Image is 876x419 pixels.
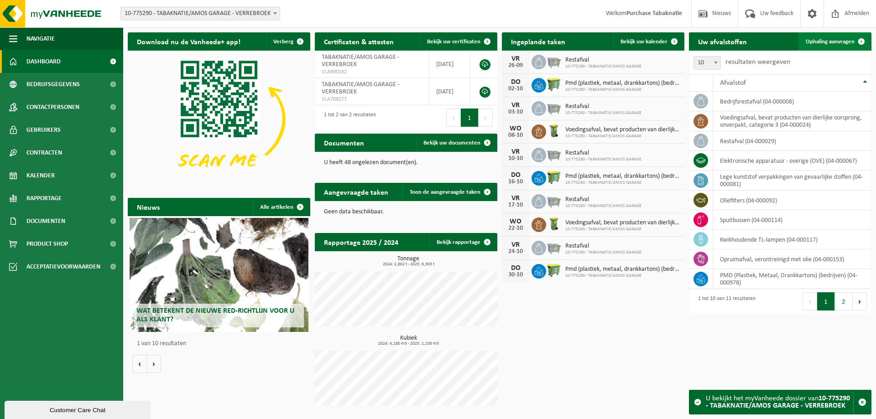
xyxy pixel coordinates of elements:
button: Vorige [132,355,147,373]
span: 10-775290 - TABAKNATIE/AMOS GARAGE [565,87,680,93]
img: WB-2500-GAL-GY-01 [546,53,562,69]
a: Bekijk rapportage [429,233,496,251]
span: Voedingsafval, bevat producten van dierlijke oorsprong, onverpakt, categorie 3 [565,126,680,134]
td: lege kunststof verpakkingen van gevaarlijke stoffen (04-000081) [713,171,871,191]
span: Restafval [565,57,641,64]
button: Previous [446,109,461,127]
div: 16-10 [506,179,525,185]
iframe: chat widget [5,399,152,419]
h2: Certificaten & attesten [315,32,403,50]
span: Afvalstof [720,79,746,87]
div: 30-10 [506,272,525,278]
span: Contracten [26,141,62,164]
a: Ophaling aanvragen [798,32,871,51]
span: Wat betekent de nieuwe RED-richtlijn voor u als klant? [136,307,294,323]
td: PMD (Plastiek, Metaal, Drankkartons) (bedrijven) (04-000978) [713,269,871,289]
div: 02-10 [506,86,525,92]
span: 10-775290 - TABAKNATIE/AMOS GARAGE [565,64,641,69]
span: Product Shop [26,233,68,255]
h2: Uw afvalstoffen [689,32,756,50]
h2: Documenten [315,134,373,151]
span: Verberg [273,39,293,45]
img: WB-2500-GAL-GY-01 [546,193,562,208]
span: Dashboard [26,50,61,73]
span: Documenten [26,210,65,233]
span: Contactpersonen [26,96,79,119]
p: U heeft 48 ongelezen document(en). [324,160,488,166]
td: voedingsafval, bevat producten van dierlijke oorsprong, onverpakt, categorie 3 (04-000024) [713,111,871,131]
img: Download de VHEPlus App [128,51,310,187]
button: Next [479,109,493,127]
button: 2 [835,292,853,310]
td: kwikhoudende TL-lampen (04-000117) [713,230,871,249]
span: Pmd (plastiek, metaal, drankkartons) (bedrijven) [565,80,680,87]
div: VR [506,195,525,202]
span: Restafval [565,196,641,203]
div: WO [506,218,525,225]
span: Bekijk uw certificaten [427,39,480,45]
img: WB-0140-HPE-GN-50 [546,216,562,232]
span: Kalender [26,164,55,187]
span: Bedrijfsgegevens [26,73,80,96]
button: Verberg [266,32,309,51]
span: 2024: 4,180 m3 - 2025: 2,100 m3 [319,341,497,346]
span: 10-775290 - TABAKNATIE/AMOS GARAGE [565,273,680,279]
div: 22-10 [506,225,525,232]
span: Restafval [565,150,641,157]
button: Previous [803,292,817,310]
div: 17-10 [506,202,525,208]
td: [DATE] [429,78,470,105]
a: Toon de aangevraagde taken [402,183,496,201]
span: TABAKNATIE/AMOS GARAGE - VERREBROEK [322,81,399,95]
td: restafval (04-000029) [713,131,871,151]
label: resultaten weergeven [725,58,790,66]
div: 24-10 [506,248,525,255]
span: Acceptatievoorwaarden [26,255,100,278]
span: 10-775290 - TABAKNATIE/AMOS GARAGE - VERREBROEK [120,7,280,21]
span: TABAKNATIE/AMOS GARAGE - VERREBROEK [322,54,399,68]
div: VR [506,55,525,62]
span: 10-775290 - TABAKNATIE/AMOS GARAGE [565,134,680,139]
p: Geen data beschikbaar. [324,209,488,215]
div: 26-09 [506,62,525,69]
img: WB-2500-GAL-GY-01 [546,100,562,115]
span: Bekijk uw kalender [620,39,667,45]
span: Voedingsafval, bevat producten van dierlijke oorsprong, onverpakt, categorie 3 [565,219,680,227]
span: 10 [694,57,720,69]
button: Volgende [147,355,161,373]
span: VLA900192 [322,68,422,76]
td: elektronische apparatuur - overige (OVE) (04-000067) [713,151,871,171]
span: VLA709277 [322,96,422,103]
p: 1 van 10 resultaten [137,341,306,347]
button: 1 [461,109,479,127]
a: Bekijk uw certificaten [420,32,496,51]
span: 10-775290 - TABAKNATIE/AMOS GARAGE [565,157,641,162]
h2: Nieuws [128,198,169,216]
span: Gebruikers [26,119,61,141]
strong: Purchase Tabaknatie [626,10,682,17]
button: 1 [817,292,835,310]
span: 10-775290 - TABAKNATIE/AMOS GARAGE [565,227,680,232]
td: oliefilters (04-000092) [713,191,871,210]
span: Toon de aangevraagde taken [410,189,480,195]
img: WB-0660-HPE-GN-50 [546,170,562,185]
a: Bekijk uw kalender [613,32,683,51]
div: 08-10 [506,132,525,139]
span: 10-775290 - TABAKNATIE/AMOS GARAGE [565,250,641,255]
div: DO [506,264,525,272]
span: Restafval [565,243,641,250]
h2: Download nu de Vanheede+ app! [128,32,250,50]
img: WB-2500-GAL-GY-01 [546,239,562,255]
div: VR [506,102,525,109]
img: WB-2500-GAL-GY-01 [546,146,562,162]
span: 10-775290 - TABAKNATIE/AMOS GARAGE [565,203,641,209]
a: Alle artikelen [253,198,309,216]
strong: 10-775290 - TABAKNATIE/AMOS GARAGE - VERREBROEK [706,395,850,409]
td: [DATE] [429,51,470,78]
span: Bekijk uw documenten [423,140,480,146]
span: 10 [693,56,721,70]
td: spuitbussen (04-000114) [713,210,871,230]
div: U bekijkt het myVanheede dossier van [706,390,853,414]
span: Restafval [565,103,641,110]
